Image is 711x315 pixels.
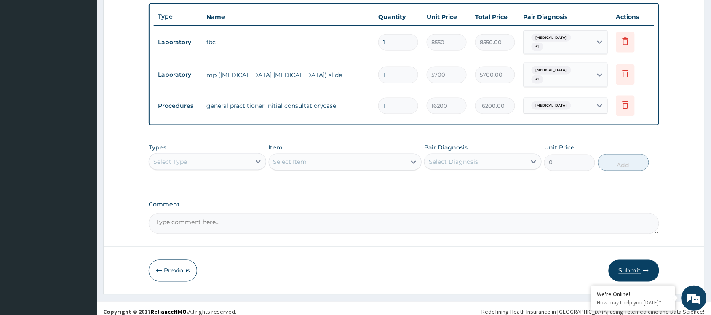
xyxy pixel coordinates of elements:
[532,66,571,75] span: [MEDICAL_DATA]
[532,43,543,51] span: + 1
[44,47,142,58] div: Chat with us now
[422,8,471,25] th: Unit Price
[269,143,283,152] label: Item
[532,34,571,42] span: [MEDICAL_DATA]
[154,67,202,83] td: Laboratory
[154,9,202,24] th: Type
[149,144,166,151] label: Types
[49,100,116,185] span: We're online!
[4,219,160,248] textarea: Type your message and hit 'Enter'
[597,299,669,306] p: How may I help you today?
[202,34,374,51] td: fbc
[424,143,468,152] label: Pair Diagnosis
[138,4,158,24] div: Minimize live chat window
[154,35,202,50] td: Laboratory
[519,8,612,25] th: Pair Diagnosis
[374,8,422,25] th: Quantity
[202,8,374,25] th: Name
[612,8,654,25] th: Actions
[202,67,374,83] td: mp ([MEDICAL_DATA] [MEDICAL_DATA]) slide
[471,8,519,25] th: Total Price
[153,157,187,166] div: Select Type
[532,101,571,110] span: [MEDICAL_DATA]
[532,75,543,84] span: + 1
[154,98,202,114] td: Procedures
[202,97,374,114] td: general practitioner initial consultation/case
[16,42,34,63] img: d_794563401_company_1708531726252_794563401
[598,154,649,171] button: Add
[544,143,575,152] label: Unit Price
[149,260,197,282] button: Previous
[609,260,659,282] button: Submit
[149,201,659,208] label: Comment
[429,157,478,166] div: Select Diagnosis
[597,290,669,298] div: We're Online!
